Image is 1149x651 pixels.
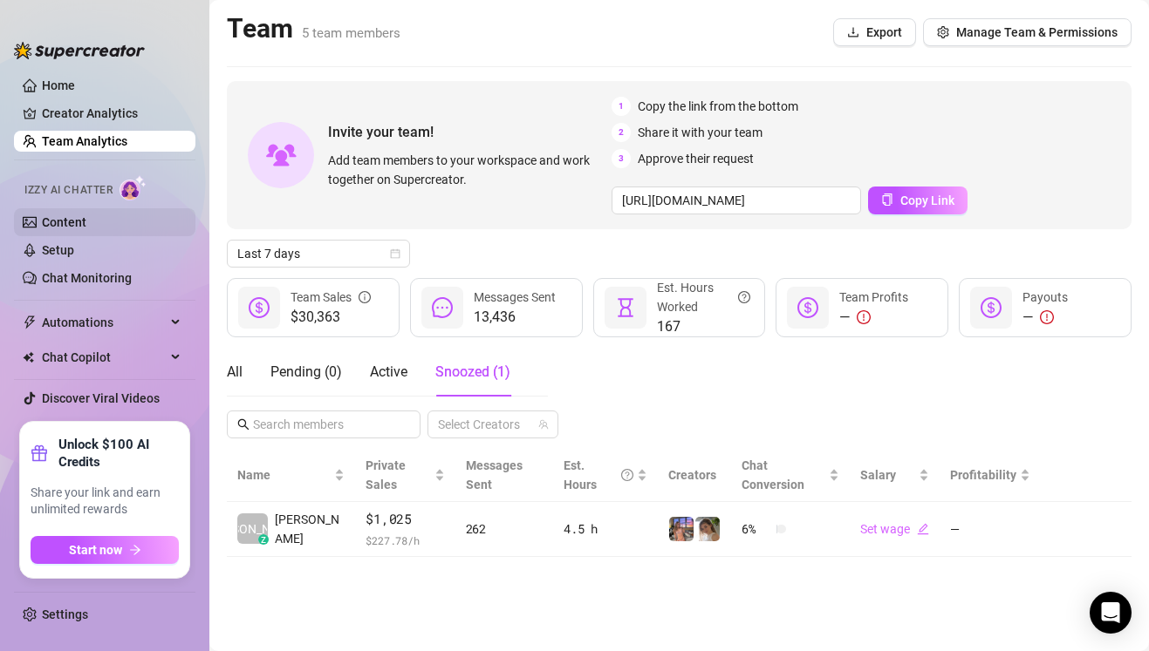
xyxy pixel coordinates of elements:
span: Team Profits [839,290,908,304]
span: 3 [612,149,631,168]
div: — [839,307,908,328]
span: search [237,418,250,431]
div: All [227,362,243,383]
span: Add team members to your workspace and work together on Supercreator. [328,151,605,189]
div: Team Sales [291,288,371,307]
a: Chat Monitoring [42,271,132,285]
span: Last 7 days [237,241,400,267]
span: Invite your team! [328,121,612,143]
span: copy [881,193,893,206]
span: Start now [69,543,122,557]
span: Approve their request [638,149,754,168]
a: Creator Analytics [42,99,181,127]
span: [PERSON_NAME] [206,519,299,539]
span: Chat Copilot [42,343,166,371]
strong: Unlock $100 AI Credits [58,436,179,471]
a: Settings [42,607,88,621]
a: Team Analytics [42,134,127,148]
span: gift [31,444,48,462]
td: — [940,502,1041,557]
span: dollar-circle [249,297,270,318]
div: z [258,534,269,545]
span: Share your link and earn unlimited rewards [31,485,179,519]
span: Messages Sent [474,290,556,304]
span: Profitability [950,468,1016,482]
span: dollar-circle [797,297,818,318]
span: Export [866,25,902,39]
span: hourglass [615,297,636,318]
a: Setup [42,243,74,257]
span: Copy the link from the bottom [638,97,798,116]
button: Start nowarrow-right [31,536,179,564]
button: Manage Team & Permissions [923,18,1132,46]
span: $30,363 [291,307,371,328]
span: Messages Sent [466,458,523,492]
span: Private Sales [366,458,406,492]
img: madi [695,517,720,541]
span: exclamation-circle [857,310,871,324]
button: Export [833,18,916,46]
div: — [1022,307,1068,328]
div: Open Intercom Messenger [1090,592,1132,634]
a: Content [42,215,86,229]
span: download [847,26,859,38]
div: Est. Hours Worked [657,278,751,316]
img: Chat Copilot [23,351,34,363]
span: Payouts [1022,290,1068,304]
span: Chat Conversion [742,458,804,492]
span: edit [917,523,929,535]
span: question-circle [621,456,633,494]
span: 1 [612,97,631,116]
a: Home [42,78,75,92]
span: exclamation-circle [1040,310,1054,324]
button: Copy Link [868,186,968,214]
span: Automations [42,309,166,336]
span: Manage Team & Permissions [956,25,1118,39]
span: $ 227.78 /h [366,532,444,549]
span: Salary [860,468,896,482]
a: Discover Viral Videos [42,391,160,405]
span: [PERSON_NAME] [275,510,345,548]
span: Copy Link [900,193,954,207]
img: Brooklyn [669,517,694,541]
input: Search members [253,415,396,434]
div: 262 [466,519,544,539]
a: Set wageedit [860,522,929,536]
th: Creators [658,449,731,502]
span: info-circle [359,288,371,307]
span: team [538,419,549,430]
span: Active [370,363,407,380]
div: 4.5 h [564,519,646,539]
span: arrow-right [129,544,141,556]
span: dollar-circle [981,297,1002,318]
span: 6 % [742,519,769,539]
th: Name [227,449,355,502]
span: setting [937,26,949,38]
h2: Team [227,12,400,45]
span: Snoozed ( 1 ) [435,363,510,380]
span: Name [237,465,331,485]
div: Est. Hours [564,456,633,494]
span: 5 team members [302,25,400,41]
span: 13,436 [474,307,556,328]
img: AI Chatter [120,175,147,200]
span: $1,025 [366,509,444,530]
span: question-circle [738,278,750,316]
span: calendar [390,248,400,259]
span: 167 [657,316,751,337]
div: Pending ( 0 ) [270,362,342,383]
span: thunderbolt [23,315,37,329]
span: message [432,297,453,318]
span: 2 [612,123,631,142]
span: Share it with your team [638,123,763,142]
img: logo-BBDzfeDw.svg [14,42,145,59]
span: Izzy AI Chatter [24,182,113,199]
